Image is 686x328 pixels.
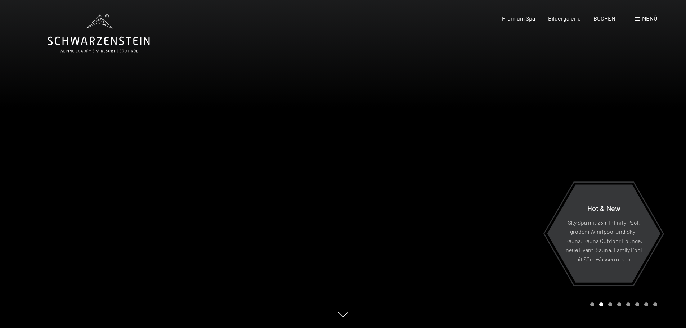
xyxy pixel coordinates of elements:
[587,203,620,212] span: Hot & New
[547,184,661,283] a: Hot & New Sky Spa mit 23m Infinity Pool, großem Whirlpool und Sky-Sauna, Sauna Outdoor Lounge, ne...
[593,15,615,22] a: BUCHEN
[617,302,621,306] div: Carousel Page 4
[588,302,657,306] div: Carousel Pagination
[590,302,594,306] div: Carousel Page 1
[626,302,630,306] div: Carousel Page 5
[608,302,612,306] div: Carousel Page 3
[642,15,657,22] span: Menü
[644,302,648,306] div: Carousel Page 7
[502,15,535,22] a: Premium Spa
[565,217,643,264] p: Sky Spa mit 23m Infinity Pool, großem Whirlpool und Sky-Sauna, Sauna Outdoor Lounge, neue Event-S...
[599,302,603,306] div: Carousel Page 2 (Current Slide)
[653,302,657,306] div: Carousel Page 8
[548,15,581,22] a: Bildergalerie
[635,302,639,306] div: Carousel Page 6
